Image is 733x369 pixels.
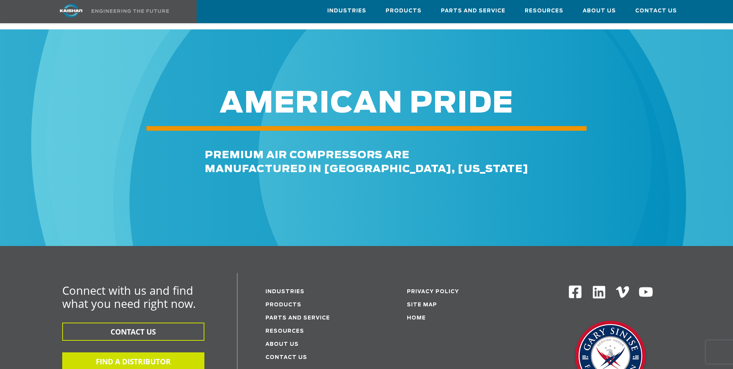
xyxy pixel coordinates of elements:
a: Resources [525,0,563,21]
a: About Us [583,0,616,21]
img: kaishan logo [42,4,100,17]
img: Linkedin [592,285,607,300]
a: Products [265,302,301,307]
a: Site Map [407,302,437,307]
span: premium air compressors are MANUFACTURED IN [GEOGRAPHIC_DATA], [US_STATE] [205,150,529,174]
span: Products [386,7,422,15]
a: Privacy Policy [407,289,459,294]
img: Facebook [568,285,582,299]
a: Industries [327,0,366,21]
a: Resources [265,329,304,334]
span: Contact Us [635,7,677,15]
a: Home [407,316,426,321]
button: CONTACT US [62,323,204,341]
a: About Us [265,342,299,347]
a: Products [386,0,422,21]
a: Industries [265,289,304,294]
a: Parts and Service [441,0,505,21]
img: Youtube [638,285,653,300]
img: Vimeo [616,286,629,297]
a: Contact Us [265,355,307,360]
span: Resources [525,7,563,15]
span: About Us [583,7,616,15]
a: Contact Us [635,0,677,21]
span: Industries [327,7,366,15]
span: Connect with us and find what you need right now. [62,283,196,311]
img: Engineering the future [92,9,169,13]
span: Parts and Service [441,7,505,15]
a: Parts and service [265,316,330,321]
